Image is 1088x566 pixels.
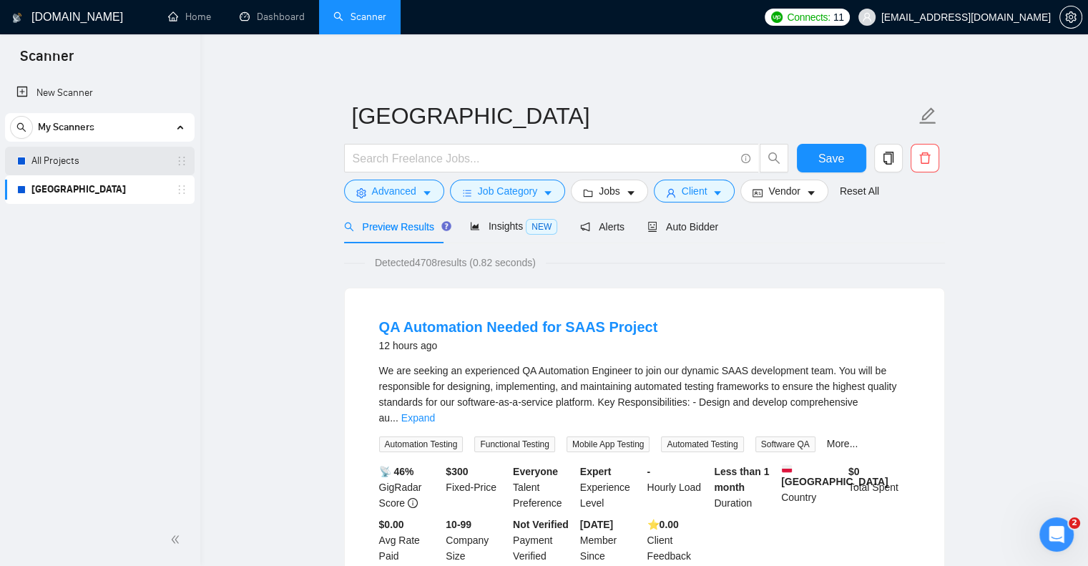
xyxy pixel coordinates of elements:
[390,412,398,424] span: ...
[240,11,305,23] a: dashboardDashboard
[647,519,679,530] b: ⭐️ 0.00
[543,187,553,198] span: caret-down
[12,6,22,29] img: logo
[741,154,750,163] span: info-circle
[31,175,167,204] a: [GEOGRAPHIC_DATA]
[666,187,676,198] span: user
[510,517,577,564] div: Payment Verified
[168,11,211,23] a: homeHome
[379,337,658,354] div: 12 hours ago
[760,152,788,165] span: search
[848,466,860,477] b: $ 0
[526,219,557,235] span: NEW
[365,255,546,270] span: Detected 4708 results (0.82 seconds)
[712,187,722,198] span: caret-down
[874,144,903,172] button: copy
[711,464,778,511] div: Duration
[379,319,658,335] a: QA Automation Needed for SAAS Project
[401,412,435,424] a: Expand
[782,464,792,474] img: 🇵🇱
[379,436,464,452] span: Automation Testing
[9,46,85,76] span: Scanner
[760,144,788,172] button: search
[580,222,590,232] span: notification
[379,363,910,426] div: We are seeking an experienced QA Automation Engineer to join our dynamic SAAS development team. Y...
[840,183,879,199] a: Reset All
[462,187,472,198] span: bars
[513,519,569,530] b: Not Verified
[918,107,937,125] span: edit
[771,11,783,23] img: upwork-logo.png
[176,184,187,195] span: holder
[422,187,432,198] span: caret-down
[827,438,858,449] a: More...
[10,116,33,139] button: search
[5,113,195,204] li: My Scanners
[626,187,636,198] span: caret-down
[580,466,612,477] b: Expert
[470,221,480,231] span: area-chart
[682,183,707,199] span: Client
[599,183,620,199] span: Jobs
[38,113,94,142] span: My Scanners
[356,187,366,198] span: setting
[1069,517,1080,529] span: 2
[647,466,651,477] b: -
[1059,11,1082,23] a: setting
[647,222,657,232] span: robot
[567,436,650,452] span: Mobile App Testing
[344,180,444,203] button: settingAdvancedcaret-down
[446,519,471,530] b: 10-99
[474,436,555,452] span: Functional Testing
[797,144,866,172] button: Save
[818,150,844,167] span: Save
[443,517,510,564] div: Company Size
[379,466,414,477] b: 📡 46%
[1039,517,1074,552] iframe: Intercom live chat
[911,144,939,172] button: delete
[911,152,938,165] span: delete
[580,221,624,233] span: Alerts
[510,464,577,511] div: Talent Preference
[408,498,418,508] span: info-circle
[571,180,648,203] button: folderJobscaret-down
[333,11,386,23] a: searchScanner
[778,464,846,511] div: Country
[170,532,185,547] span: double-left
[781,464,888,487] b: [GEOGRAPHIC_DATA]
[1059,6,1082,29] button: setting
[176,155,187,167] span: holder
[846,464,913,511] div: Total Spent
[833,9,844,25] span: 11
[5,79,195,107] li: New Scanner
[31,147,167,175] a: All Projects
[446,466,468,477] b: $ 300
[875,152,902,165] span: copy
[470,220,557,232] span: Insights
[577,464,645,511] div: Experience Level
[740,180,828,203] button: idcardVendorcaret-down
[450,180,565,203] button: barsJob Categorycaret-down
[645,517,712,564] div: Client Feedback
[11,122,32,132] span: search
[344,222,354,232] span: search
[372,183,416,199] span: Advanced
[862,12,872,22] span: user
[787,9,830,25] span: Connects:
[714,466,769,493] b: Less than 1 month
[654,180,735,203] button: userClientcaret-down
[16,79,183,107] a: New Scanner
[376,464,443,511] div: GigRadar Score
[440,220,453,233] div: Tooltip anchor
[344,221,447,233] span: Preview Results
[376,517,443,564] div: Avg Rate Paid
[353,150,735,167] input: Search Freelance Jobs...
[379,519,404,530] b: $0.00
[478,183,537,199] span: Job Category
[647,221,718,233] span: Auto Bidder
[755,436,815,452] span: Software QA
[753,187,763,198] span: idcard
[806,187,816,198] span: caret-down
[768,183,800,199] span: Vendor
[513,466,558,477] b: Everyone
